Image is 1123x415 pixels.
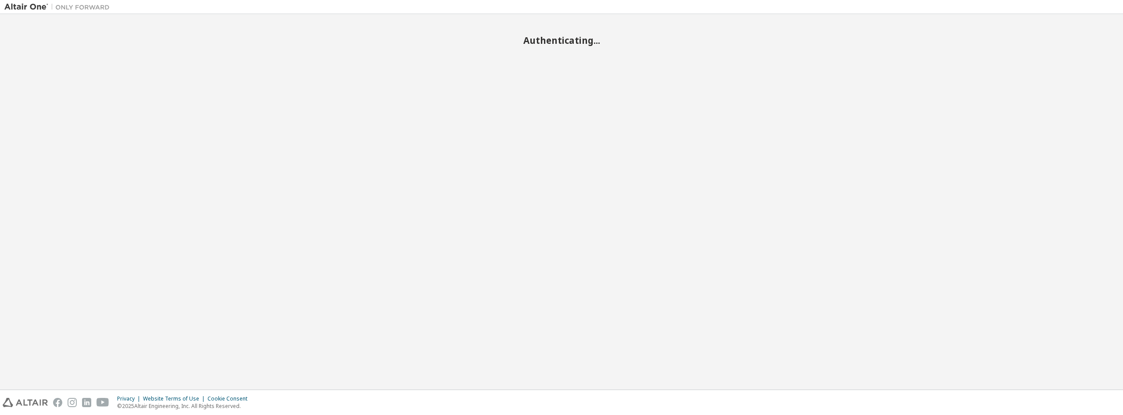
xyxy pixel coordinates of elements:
img: altair_logo.svg [3,398,48,407]
img: Altair One [4,3,114,11]
p: © 2025 Altair Engineering, Inc. All Rights Reserved. [117,402,253,410]
h2: Authenticating... [4,35,1119,46]
div: Website Terms of Use [143,395,207,402]
img: youtube.svg [97,398,109,407]
img: facebook.svg [53,398,62,407]
div: Cookie Consent [207,395,253,402]
img: instagram.svg [68,398,77,407]
div: Privacy [117,395,143,402]
img: linkedin.svg [82,398,91,407]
